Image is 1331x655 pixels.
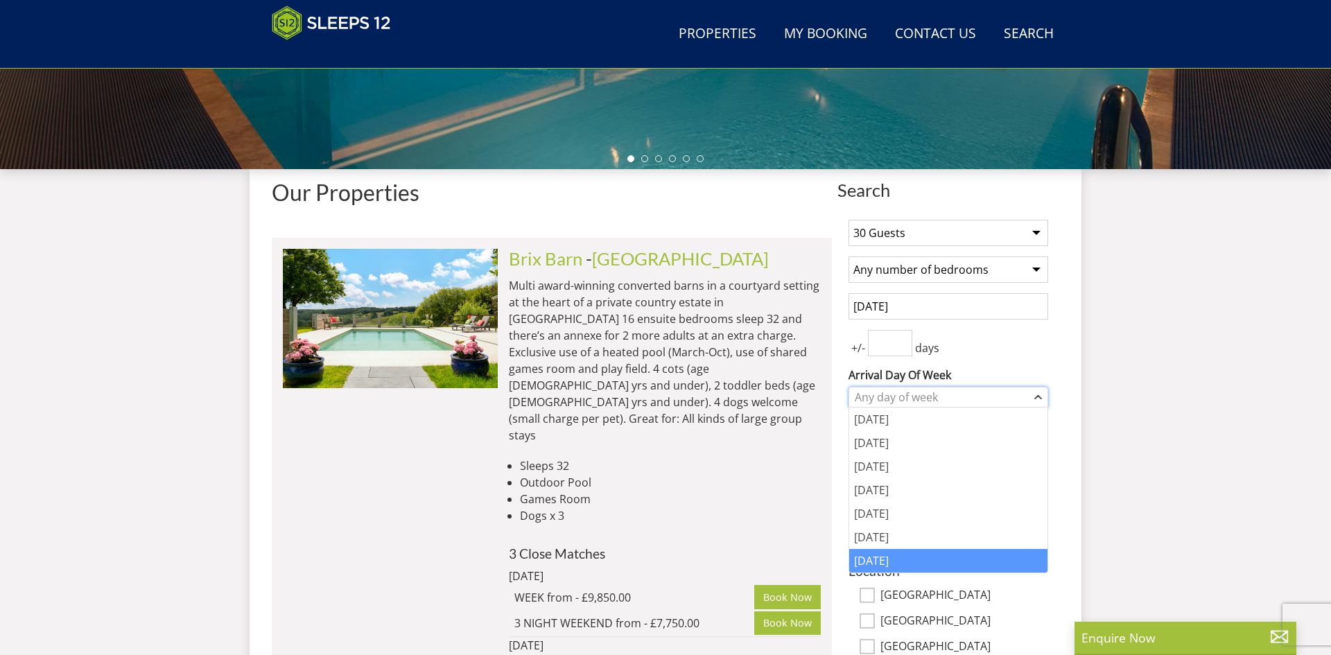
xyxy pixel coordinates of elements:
p: Enquire Now [1081,629,1289,647]
iframe: Customer reviews powered by Trustpilot [265,49,410,60]
div: 3 NIGHT WEEKEND from - £7,750.00 [514,615,754,631]
label: [GEOGRAPHIC_DATA] [880,640,1048,655]
h1: Our Properties [272,180,832,204]
div: [DATE] [509,568,696,584]
li: Dogs x 3 [520,507,821,524]
div: [DATE] [849,408,1047,431]
h4: 3 Close Matches [509,546,821,561]
a: Brix Barn [509,248,582,269]
li: Outdoor Pool [520,474,821,491]
a: Properties [673,19,762,50]
span: Search [837,180,1059,200]
p: Multi award-winning converted barns in a courtyard setting at the heart of a private country esta... [509,277,821,444]
div: Combobox [849,387,1048,408]
div: Any day of week [851,390,1031,405]
span: days [912,340,942,356]
div: [DATE] [849,478,1047,502]
img: Sleeps 12 [272,6,391,40]
h3: Location [849,564,1048,578]
div: [DATE] [849,502,1047,525]
label: [GEOGRAPHIC_DATA] [880,588,1048,604]
div: WEEK from - £9,850.00 [514,589,754,606]
img: open-uri20250128-23-stzo3b.original. [283,249,498,387]
div: [DATE] [509,637,696,654]
span: - [586,248,769,269]
span: +/- [849,340,868,356]
a: Book Now [754,611,821,635]
div: [DATE] [849,549,1047,573]
div: [DATE] [849,455,1047,478]
label: [GEOGRAPHIC_DATA] [880,614,1048,629]
a: My Booking [778,19,873,50]
a: [GEOGRAPHIC_DATA] [592,248,769,269]
li: Sleeps 32 [520,457,821,474]
li: Games Room [520,491,821,507]
a: Contact Us [889,19,982,50]
a: Search [998,19,1059,50]
a: Book Now [754,585,821,609]
label: Arrival Day Of Week [849,367,1048,383]
div: [DATE] [849,525,1047,549]
div: [DATE] [849,431,1047,455]
input: Arrival Date [849,293,1048,320]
